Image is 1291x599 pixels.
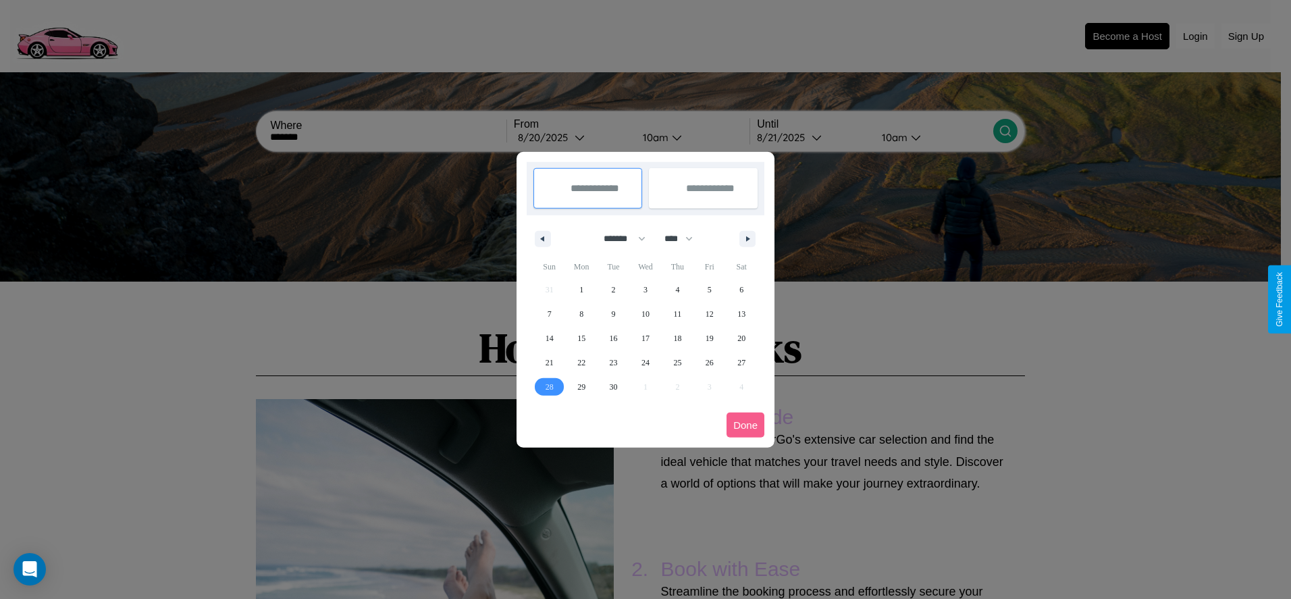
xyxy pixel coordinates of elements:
button: 1 [565,278,597,302]
span: Mon [565,256,597,278]
button: 16 [598,326,629,350]
button: 25 [662,350,693,375]
span: Sat [726,256,758,278]
span: 8 [579,302,583,326]
div: Open Intercom Messenger [14,553,46,585]
span: Fri [693,256,725,278]
button: 30 [598,375,629,399]
span: 2 [612,278,616,302]
span: 7 [548,302,552,326]
button: 18 [662,326,693,350]
span: 21 [546,350,554,375]
button: 20 [726,326,758,350]
span: 6 [739,278,743,302]
span: 27 [737,350,745,375]
button: 28 [533,375,565,399]
span: 18 [673,326,681,350]
button: 24 [629,350,661,375]
span: Wed [629,256,661,278]
button: 3 [629,278,661,302]
button: 13 [726,302,758,326]
span: 9 [612,302,616,326]
span: 16 [610,326,618,350]
span: Tue [598,256,629,278]
span: 13 [737,302,745,326]
button: 5 [693,278,725,302]
span: 25 [673,350,681,375]
button: Done [727,413,764,438]
button: 11 [662,302,693,326]
span: 23 [610,350,618,375]
button: 7 [533,302,565,326]
button: 26 [693,350,725,375]
span: 17 [641,326,650,350]
span: 29 [577,375,585,399]
span: 12 [706,302,714,326]
span: 15 [577,326,585,350]
div: Give Feedback [1275,272,1284,327]
span: 5 [708,278,712,302]
button: 14 [533,326,565,350]
span: Thu [662,256,693,278]
span: 20 [737,326,745,350]
button: 6 [726,278,758,302]
button: 29 [565,375,597,399]
span: 11 [674,302,682,326]
span: 14 [546,326,554,350]
span: 26 [706,350,714,375]
span: Sun [533,256,565,278]
button: 23 [598,350,629,375]
span: 1 [579,278,583,302]
button: 4 [662,278,693,302]
span: 3 [643,278,648,302]
span: 19 [706,326,714,350]
button: 22 [565,350,597,375]
button: 2 [598,278,629,302]
button: 19 [693,326,725,350]
button: 8 [565,302,597,326]
span: 30 [610,375,618,399]
button: 17 [629,326,661,350]
span: 24 [641,350,650,375]
button: 15 [565,326,597,350]
span: 4 [675,278,679,302]
button: 27 [726,350,758,375]
span: 22 [577,350,585,375]
button: 9 [598,302,629,326]
button: 12 [693,302,725,326]
button: 10 [629,302,661,326]
span: 28 [546,375,554,399]
span: 10 [641,302,650,326]
button: 21 [533,350,565,375]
